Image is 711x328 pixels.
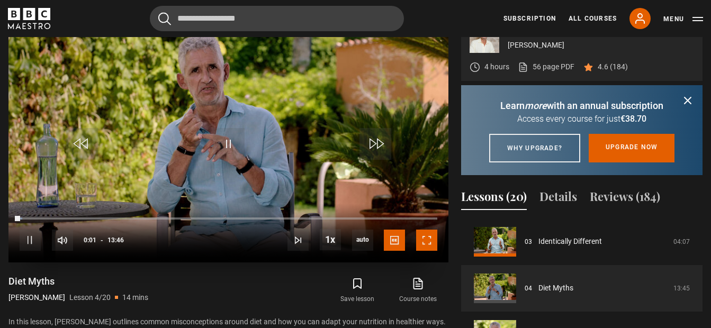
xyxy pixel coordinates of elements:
button: Captions [384,230,405,251]
a: Diet Myths [538,283,573,294]
button: Reviews (184) [590,188,660,210]
span: 13:46 [107,231,124,250]
button: Lessons (20) [461,188,527,210]
p: In this lesson, [PERSON_NAME] outlines common misconceptions around diet and how you can adapt yo... [8,316,448,327]
svg: BBC Maestro [8,8,50,29]
div: Progress Bar [20,217,437,220]
button: Playback Rate [320,229,341,250]
button: Fullscreen [416,230,437,251]
a: Subscription [503,14,556,23]
p: 14 mins [122,292,148,303]
button: Mute [52,230,73,251]
a: Why upgrade? [489,134,580,162]
button: Toggle navigation [663,14,703,24]
p: 4.6 (184) [598,61,628,72]
input: Search [150,6,404,31]
button: Pause [20,230,41,251]
a: Course notes [388,275,448,306]
button: Next Lesson [287,230,309,251]
video-js: Video Player [8,15,448,262]
span: - [101,236,103,244]
span: €38.70 [620,114,646,124]
button: Details [539,188,577,210]
span: auto [352,230,373,251]
p: Lesson 4/20 [69,292,111,303]
p: Learn with an annual subscription [474,98,690,113]
a: Upgrade now [589,134,674,162]
a: All Courses [569,14,617,23]
p: 4 hours [484,61,509,72]
a: 56 page PDF [518,61,574,72]
i: more [525,100,547,111]
p: Access every course for just [474,113,690,125]
span: 0:01 [84,231,96,250]
div: Current quality: 720p [352,230,373,251]
p: [PERSON_NAME] [508,40,694,51]
a: Identically Different [538,236,602,247]
button: Submit the search query [158,12,171,25]
p: [PERSON_NAME] [8,292,65,303]
h1: Diet Myths [8,275,148,288]
button: Save lesson [327,275,388,306]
